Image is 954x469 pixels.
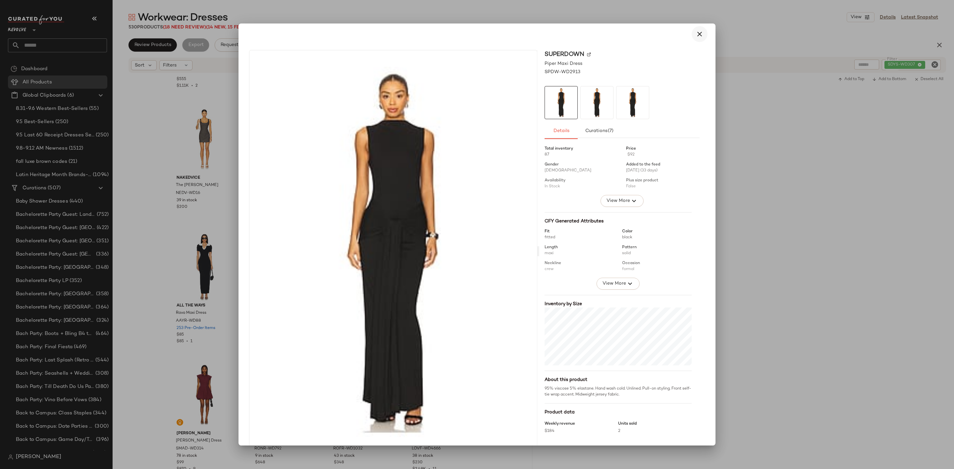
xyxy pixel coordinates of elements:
[545,429,555,433] span: $184
[581,86,613,119] img: SPDW-WD2913_V1.jpg
[608,128,613,134] span: (7)
[601,195,644,207] button: View More
[585,128,614,134] span: Curations
[553,128,569,134] span: Details
[545,69,580,75] span: SPDW-WD2913
[616,86,649,119] img: SPDW-WD2913_V1.jpg
[545,86,577,119] img: SPDW-WD2913_V1.jpg
[545,386,692,398] div: 95% viscose 5% elastane. Hand wash cold. Unlined. Pull-on styling. Front self-tie wrap accent. Mi...
[606,197,630,205] span: View More
[618,421,637,427] span: Units sold
[545,376,692,383] div: About this product
[545,218,692,225] div: CFY Generated Attributes
[545,60,582,67] span: Piper Maxi Dress
[597,278,640,290] button: View More
[249,50,537,452] img: SPDW-WD2913_V1.jpg
[618,429,620,433] span: 2
[545,301,692,307] div: Inventory by Size
[545,409,692,416] div: Product data
[545,50,584,59] span: superdown
[587,52,591,56] img: svg%3e
[545,421,575,427] span: Weekly revenue
[602,280,626,288] span: View More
